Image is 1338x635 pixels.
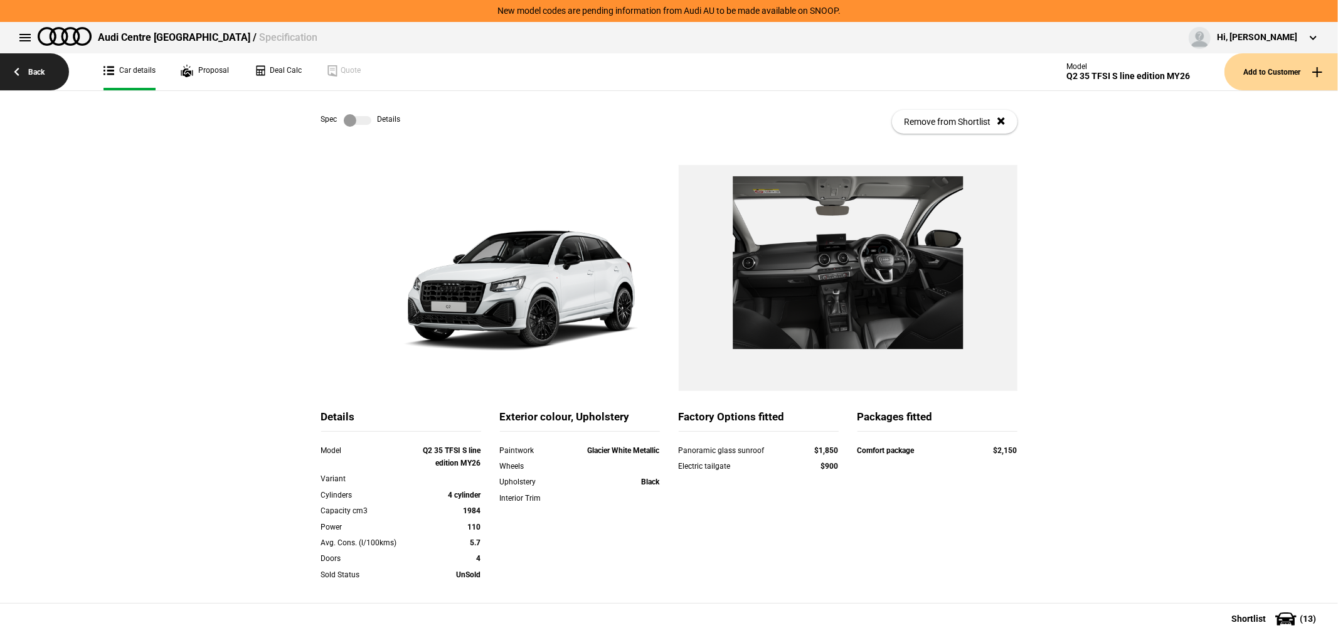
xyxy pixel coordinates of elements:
[500,444,564,457] div: Paintwork
[259,31,317,43] span: Specification
[994,446,1017,455] strong: $2,150
[321,410,481,432] div: Details
[38,27,92,46] img: audi.png
[470,538,481,547] strong: 5.7
[321,536,417,549] div: Avg. Cons. (l/100kms)
[321,568,417,581] div: Sold Status
[1224,53,1338,90] button: Add to Customer
[857,446,915,455] strong: Comfort package
[321,552,417,565] div: Doors
[468,523,481,531] strong: 110
[457,570,481,579] strong: UnSold
[464,506,481,515] strong: 1984
[1213,603,1338,634] button: Shortlist(13)
[321,504,417,517] div: Capacity cm3
[815,446,839,455] strong: $1,850
[500,476,564,488] div: Upholstery
[423,446,481,467] strong: Q2 35 TFSI S line edition MY26
[821,462,839,471] strong: $900
[679,460,791,472] div: Electric tailgate
[1217,31,1297,44] div: Hi, [PERSON_NAME]
[679,444,791,457] div: Panoramic glass sunroof
[892,110,1017,134] button: Remove from Shortlist
[1300,614,1316,623] span: ( 13 )
[477,554,481,563] strong: 4
[1231,614,1266,623] span: Shortlist
[1066,71,1190,82] div: Q2 35 TFSI S line edition MY26
[321,444,417,457] div: Model
[449,491,481,499] strong: 4 cylinder
[857,410,1017,432] div: Packages fitted
[321,489,417,501] div: Cylinders
[1066,62,1190,71] div: Model
[321,472,417,485] div: Variant
[642,478,660,486] strong: Black
[500,460,564,472] div: Wheels
[104,53,156,90] a: Car details
[321,521,417,533] div: Power
[588,446,660,455] strong: Glacier White Metallic
[98,31,317,45] div: Audi Centre [GEOGRAPHIC_DATA] /
[500,410,660,432] div: Exterior colour, Upholstery
[500,492,564,504] div: Interior Trim
[679,410,839,432] div: Factory Options fitted
[321,114,401,127] div: Spec Details
[254,53,302,90] a: Deal Calc
[181,53,229,90] a: Proposal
